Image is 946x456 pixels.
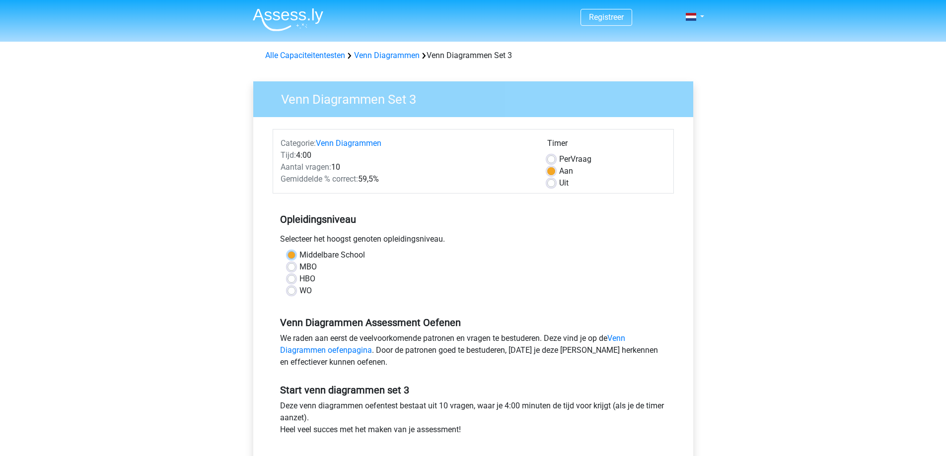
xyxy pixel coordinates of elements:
[280,317,666,328] h5: Venn Diagrammen Assessment Oefenen
[280,209,666,229] h5: Opleidingsniveau
[299,261,317,273] label: MBO
[559,153,591,165] label: Vraag
[273,149,540,161] div: 4:00
[265,51,345,60] a: Alle Capaciteitentesten
[299,273,315,285] label: HBO
[547,137,666,153] div: Timer
[269,88,686,107] h3: Venn Diagrammen Set 3
[299,249,365,261] label: Middelbare School
[253,8,323,31] img: Assessly
[261,50,685,62] div: Venn Diagrammen Set 3
[281,138,316,148] span: Categorie:
[559,165,573,177] label: Aan
[559,177,569,189] label: Uit
[281,150,296,160] span: Tijd:
[273,173,540,185] div: 59,5%
[281,174,358,184] span: Gemiddelde % correct:
[273,400,674,440] div: Deze venn diagrammen oefentest bestaat uit 10 vragen, waar je 4:00 minuten de tijd voor krijgt (a...
[316,138,381,148] a: Venn Diagrammen
[559,154,571,164] span: Per
[281,162,331,172] span: Aantal vragen:
[280,384,666,396] h5: Start venn diagrammen set 3
[273,161,540,173] div: 10
[354,51,420,60] a: Venn Diagrammen
[273,233,674,249] div: Selecteer het hoogst genoten opleidingsniveau.
[273,332,674,372] div: We raden aan eerst de veelvoorkomende patronen en vragen te bestuderen. Deze vind je op de . Door...
[589,12,624,22] a: Registreer
[299,285,312,297] label: WO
